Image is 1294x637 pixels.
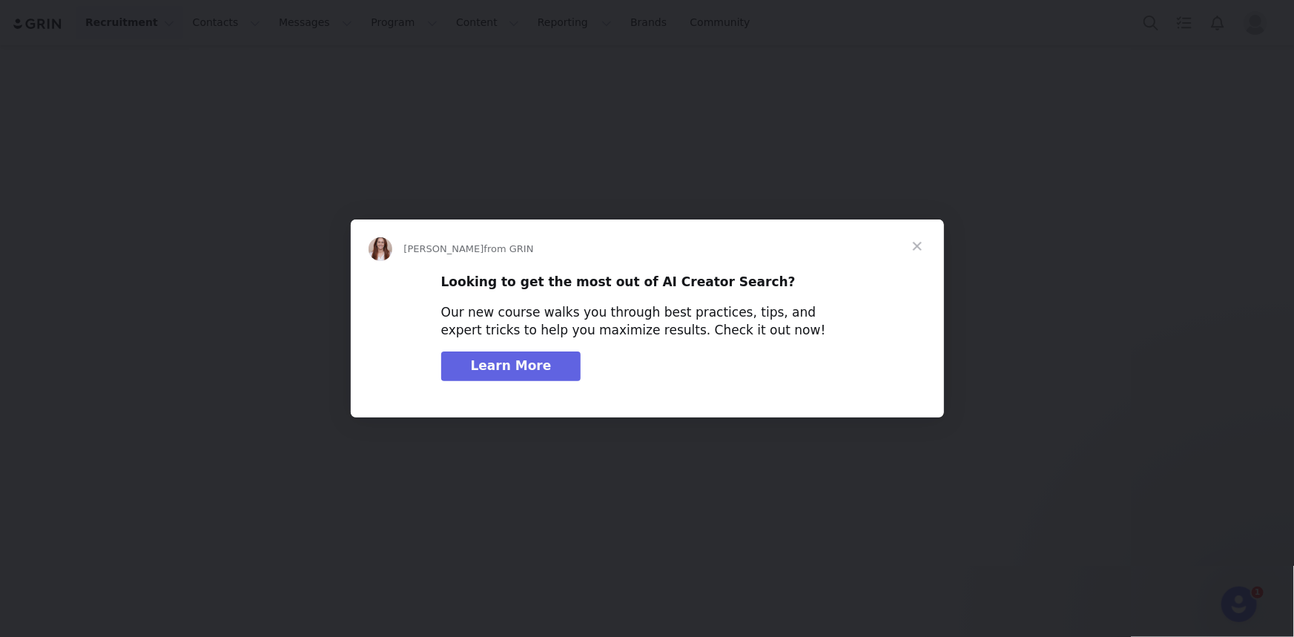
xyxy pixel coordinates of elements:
[441,304,854,340] div: Our new course walks you through best practices, tips, and expert tricks to help you maximize res...
[369,237,392,261] img: Profile image for Emily
[441,274,796,289] b: Looking to get the most out of AI Creator Search?
[484,243,534,254] span: from GRIN
[471,358,552,373] span: Learn More
[441,351,581,381] a: Learn More
[404,243,484,254] span: [PERSON_NAME]
[891,220,944,273] span: Close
